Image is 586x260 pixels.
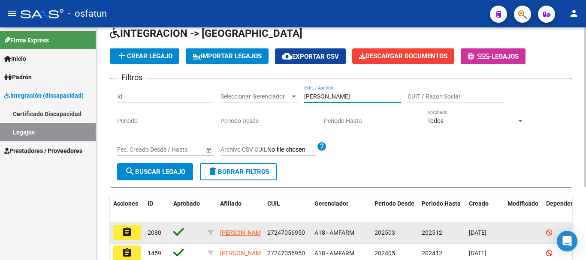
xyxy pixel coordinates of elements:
[117,163,193,180] button: Buscar Legajo
[375,229,395,236] span: 202503
[117,51,127,61] mat-icon: add
[221,146,267,153] span: Archivo CSV CUIL
[122,248,132,258] mat-icon: assignment
[220,200,242,207] span: Afiliado
[264,194,311,223] datatable-header-cell: CUIL
[275,48,346,64] button: Exportar CSV
[282,51,292,61] mat-icon: cloud_download
[110,27,302,39] span: INTEGRACION -> [GEOGRAPHIC_DATA]
[110,194,144,223] datatable-header-cell: Acciones
[469,200,489,207] span: Creado
[267,200,280,207] span: CUIL
[282,53,339,60] span: Exportar CSV
[427,117,444,124] span: Todos
[220,250,266,257] span: [PERSON_NAME]
[117,52,172,60] span: Crear Legajo
[125,166,135,176] mat-icon: search
[418,194,465,223] datatable-header-cell: Periodo Hasta
[173,200,200,207] span: Aprobado
[267,229,305,236] span: 27247056950
[125,168,185,176] span: Buscar Legajo
[156,146,198,153] input: Fecha fin
[148,250,161,257] span: 1459
[267,250,305,257] span: 27247056950
[422,250,442,257] span: 202412
[4,146,82,155] span: Prestadores / Proveedores
[317,141,327,152] mat-icon: help
[375,250,395,257] span: 202405
[200,163,277,180] button: Borrar Filtros
[186,48,269,64] button: IMPORTAR LEGAJOS
[208,166,218,176] mat-icon: delete
[492,53,519,60] span: Legajos
[461,48,526,64] button: -Legajos
[465,194,504,223] datatable-header-cell: Creado
[314,250,354,257] span: A18 - AMFARM
[469,250,486,257] span: [DATE]
[314,229,354,236] span: A18 - AMFARM
[148,200,153,207] span: ID
[4,91,84,100] span: Integración (discapacidad)
[68,4,107,23] span: - osfatun
[208,168,269,176] span: Borrar Filtros
[314,200,348,207] span: Gerenciador
[221,93,290,100] span: Seleccionar Gerenciador
[193,52,262,60] span: IMPORTAR LEGAJOS
[469,229,486,236] span: [DATE]
[359,52,447,60] span: Descargar Documentos
[468,53,492,60] span: -
[144,194,170,223] datatable-header-cell: ID
[546,200,582,207] span: Dependencia
[170,194,204,223] datatable-header-cell: Aprobado
[422,200,461,207] span: Periodo Hasta
[4,36,49,45] span: Firma Express
[113,200,138,207] span: Acciones
[148,229,161,236] span: 2080
[311,194,371,223] datatable-header-cell: Gerenciador
[110,48,179,64] button: Crear Legajo
[375,200,414,207] span: Periodo Desde
[117,146,148,153] input: Fecha inicio
[7,8,17,18] mat-icon: menu
[4,72,32,82] span: Padrón
[4,54,26,63] span: Inicio
[569,8,579,18] mat-icon: person
[504,194,543,223] datatable-header-cell: Modificado
[371,194,418,223] datatable-header-cell: Periodo Desde
[507,200,538,207] span: Modificado
[220,229,266,236] span: [PERSON_NAME]
[217,194,264,223] datatable-header-cell: Afiliado
[557,231,577,251] div: Open Intercom Messenger
[352,48,454,64] button: Descargar Documentos
[117,72,147,84] h3: Filtros
[122,227,132,237] mat-icon: assignment
[204,146,213,155] button: Open calendar
[422,229,442,236] span: 202512
[267,146,317,154] input: Archivo CSV CUIL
